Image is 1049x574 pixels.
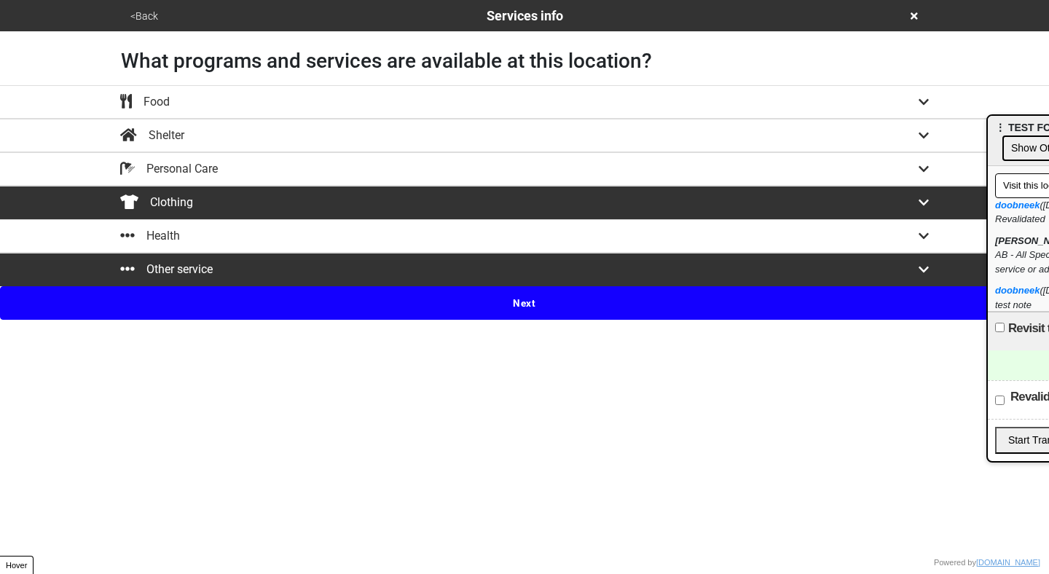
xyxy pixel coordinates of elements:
[120,261,213,278] div: Other service
[120,127,184,144] div: Shelter
[120,160,218,178] div: Personal Care
[995,285,1040,296] a: doobneek
[120,194,193,211] div: Clothing
[120,93,170,111] div: Food
[121,49,928,74] h1: What programs and services are available at this location?
[126,8,162,25] button: <Back
[934,557,1040,569] div: Powered by
[995,200,1040,211] a: doobneek
[976,558,1040,567] a: [DOMAIN_NAME]
[120,227,180,245] div: Health
[487,8,563,23] span: Services info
